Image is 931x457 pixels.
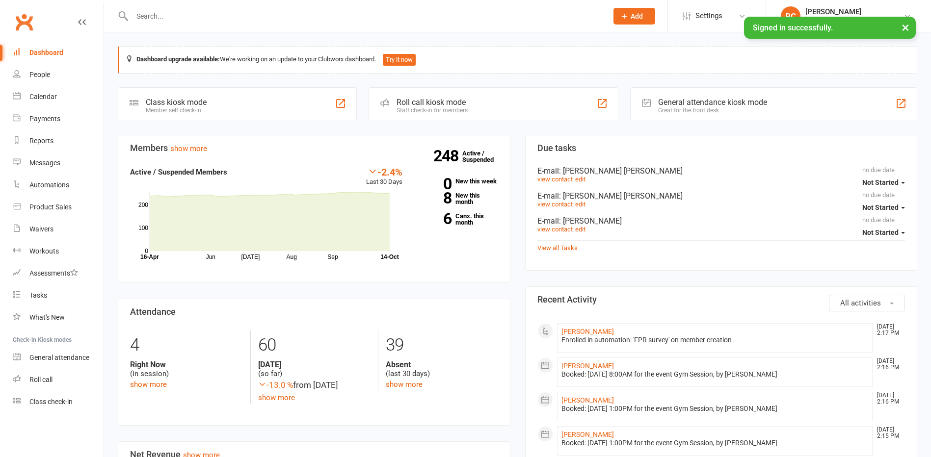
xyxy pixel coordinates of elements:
[417,211,452,226] strong: 6
[862,178,899,186] span: Not Started
[258,330,371,360] div: 60
[575,176,585,183] a: edit
[417,191,452,205] strong: 8
[29,398,73,406] div: Class check-in
[130,307,498,317] h3: Attendance
[29,203,72,211] div: Product Sales
[29,71,50,78] div: People
[862,203,899,211] span: Not Started
[258,380,293,390] span: -13.0 %
[118,46,917,74] div: We're working on an update to your Clubworx dashboard.
[29,137,53,145] div: Reports
[537,143,905,153] h3: Due tasks
[29,49,63,56] div: Dashboard
[13,196,104,218] a: Product Sales
[872,358,904,371] time: [DATE] 2:16 PM
[386,360,498,369] strong: Absent
[561,328,614,335] a: [PERSON_NAME]
[561,370,869,379] div: Booked: [DATE] 8:00AM for the event Gym Session, by [PERSON_NAME]
[13,86,104,108] a: Calendar
[129,9,601,23] input: Search...
[862,228,899,236] span: Not Started
[805,16,904,25] div: Uniting Seniors Gym Chatswood
[29,291,47,299] div: Tasks
[872,324,904,336] time: [DATE] 2:17 PM
[13,306,104,329] a: What's New
[386,330,498,360] div: 39
[366,166,402,187] div: Last 30 Days
[829,295,905,311] button: All activities
[781,6,800,26] div: RC
[13,130,104,152] a: Reports
[397,107,468,114] div: Staff check-in for members
[559,191,683,201] span: : [PERSON_NAME] [PERSON_NAME]
[29,354,89,361] div: General attendance
[170,144,207,153] a: show more
[13,240,104,262] a: Workouts
[417,213,498,226] a: 6Canx. this month
[537,176,573,183] a: view contact
[805,7,904,16] div: [PERSON_NAME]
[397,98,468,107] div: Roll call kiosk mode
[29,93,57,101] div: Calendar
[561,336,869,344] div: Enrolled in automation: 'FPR survey' on member creation
[658,107,767,114] div: Great for the front desk
[130,168,227,177] strong: Active / Suspended Members
[13,108,104,130] a: Payments
[537,226,573,233] a: view contact
[146,98,207,107] div: Class kiosk mode
[146,107,207,114] div: Member self check-in
[537,216,905,226] div: E-mail
[29,269,78,277] div: Assessments
[13,174,104,196] a: Automations
[862,224,905,241] button: Not Started
[386,360,498,379] div: (last 30 days)
[753,23,833,32] span: Signed in successfully.
[862,174,905,191] button: Not Started
[613,8,655,25] button: Add
[862,199,905,216] button: Not Started
[130,143,498,153] h3: Members
[258,360,371,369] strong: [DATE]
[13,64,104,86] a: People
[13,152,104,174] a: Messages
[433,149,462,163] strong: 248
[13,347,104,369] a: General attendance kiosk mode
[417,192,498,205] a: 8New this month
[575,201,585,208] a: edit
[561,439,869,447] div: Booked: [DATE] 1:00PM for the event Gym Session, by [PERSON_NAME]
[561,405,869,413] div: Booked: [DATE] 1:00PM for the event Gym Session, by [PERSON_NAME]
[575,226,585,233] a: edit
[130,360,243,369] strong: Right Now
[12,10,36,34] a: Clubworx
[872,427,904,439] time: [DATE] 2:15 PM
[417,177,452,191] strong: 0
[29,376,53,383] div: Roll call
[29,181,69,189] div: Automations
[13,218,104,240] a: Waivers
[13,42,104,64] a: Dashboard
[29,313,65,321] div: What's New
[537,244,578,252] a: View all Tasks
[258,393,295,402] a: show more
[872,392,904,405] time: [DATE] 2:16 PM
[13,284,104,306] a: Tasks
[258,360,371,379] div: (so far)
[136,55,220,63] strong: Dashboard upgrade available:
[537,166,905,176] div: E-mail
[13,391,104,413] a: Class kiosk mode
[695,5,722,27] span: Settings
[29,115,60,123] div: Payments
[29,247,59,255] div: Workouts
[130,330,243,360] div: 4
[366,166,402,177] div: -2.4%
[561,362,614,370] a: [PERSON_NAME]
[840,299,881,307] span: All activities
[130,380,167,389] a: show more
[29,159,60,167] div: Messages
[561,396,614,404] a: [PERSON_NAME]
[631,12,643,20] span: Add
[13,369,104,391] a: Roll call
[417,178,498,184] a: 0New this week
[258,379,371,392] div: from [DATE]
